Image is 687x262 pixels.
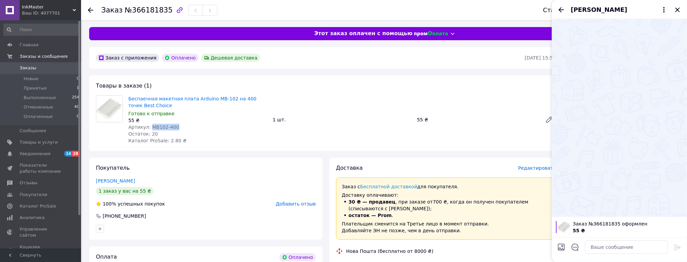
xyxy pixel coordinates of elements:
a: Бесплатной доставкой [360,184,417,189]
div: Оплачено [162,54,198,62]
li: . [342,212,550,219]
span: 55 ₴ [573,228,585,233]
span: 254 [72,95,79,101]
span: 40 [74,104,79,110]
img: Беспаечная макетная плата Arduino MB-102 на 400 точек Best Choice [96,98,123,120]
span: Заказ №366181835 оформлен [573,220,683,227]
span: Выполненные [24,95,56,101]
span: Товары в заказе (1) [96,82,152,89]
b: 30 ₴ — продавец [349,199,396,205]
span: Кошелек компании [20,244,62,256]
span: №366181835 [125,6,173,14]
span: Оплаченные [24,114,53,120]
span: Заказ [101,6,123,14]
span: Аналитика [20,215,45,221]
span: Новые [24,76,39,82]
p: Плательщик сменится на Третье лицо в момент отправки. Добавляйте ЭН не позже, чем в день отправки. [342,220,550,234]
button: Закрыть [673,6,682,14]
span: Готово к отправке [128,111,175,116]
button: [PERSON_NAME] [571,5,668,14]
span: Принятые [24,85,47,91]
button: Назад [557,6,565,14]
li: , при заказе от 700 ₴ , когда он получен покупателем (списываются с [PERSON_NAME]); [342,198,550,212]
div: 55 ₴ [128,117,267,124]
button: Открыть шаблоны ответов [571,243,580,252]
div: 1 шт. [270,115,414,124]
span: Сообщения [20,128,46,134]
div: успешных покупок [96,200,165,207]
a: Редактировать [542,113,556,126]
span: Главная [20,42,39,48]
div: Дешевая доставка [201,54,260,62]
span: 0 [77,114,79,120]
b: остаток — Prom [349,213,392,218]
div: Ваш ID: 4077701 [22,10,81,16]
p: Заказ с для покупателя. [342,183,550,190]
span: Оплата [96,254,117,260]
span: Редактировать [518,165,556,171]
div: [PHONE_NUMBER] [102,213,147,219]
span: Управление сайтом [20,226,62,238]
a: Беспаечная макетная плата Arduino MB-102 на 400 точек Best Choice [128,96,256,108]
div: Нова Пошта (бесплатно от 8000 ₴) [345,248,435,255]
div: 1 заказ у вас на 55 ₴ [96,187,154,195]
span: Отмененные [24,104,53,110]
span: Покупатели [20,192,47,198]
span: Покупатель [96,165,130,171]
div: 55 ₴ [414,115,540,124]
span: [PERSON_NAME] [571,5,627,14]
span: 100% [103,201,116,207]
span: Уведомления [20,151,50,157]
span: Доставка [336,165,363,171]
span: Остаток: 20 [128,131,158,137]
span: Товары и услуги [20,139,58,145]
div: Статус заказа [543,7,588,14]
div: Заказ с приложения [96,54,159,62]
span: Каталог ProSale: 2.80 ₴ [128,138,186,143]
div: Оплачено [279,253,316,261]
input: Поиск [3,24,80,36]
span: Заказы и сообщения [20,53,68,59]
span: Заказы [20,65,36,71]
span: InkMaster [22,4,73,10]
a: [PERSON_NAME] [96,178,135,184]
span: Каталог ProSale [20,203,56,209]
span: Показатели работы компании [20,162,62,174]
span: 14 [64,151,72,157]
img: 6543744969_w100_h100_bespaechnaya-maketnaya-plata.jpg [558,221,570,233]
span: Этот заказ оплачен с помощью [314,30,412,38]
span: Добавить отзыв [276,201,316,207]
span: 1 [77,85,79,91]
div: Вернуться назад [88,7,93,14]
span: 28 [72,151,80,157]
div: Доставку оплачивают: [336,177,556,240]
span: Отзывы [20,180,37,186]
span: Артикул: МВ102-400 [128,124,179,130]
span: 0 [77,76,79,82]
time: [DATE] 15:57 [525,55,556,61]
